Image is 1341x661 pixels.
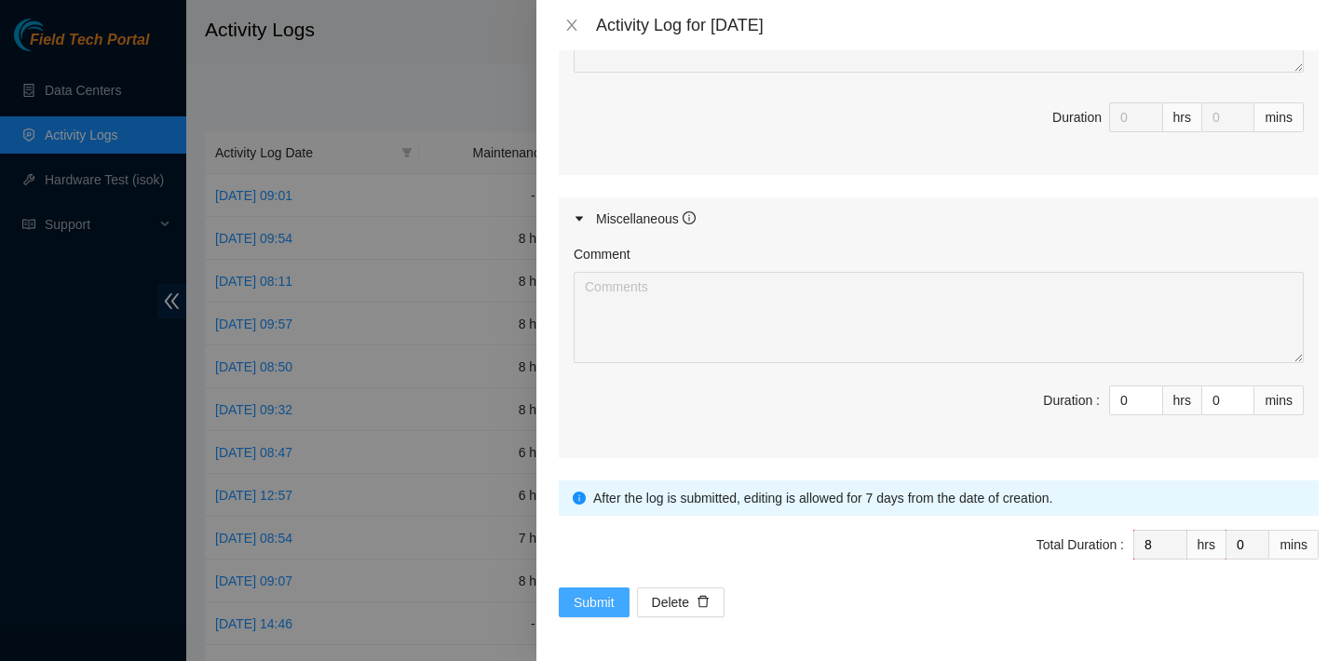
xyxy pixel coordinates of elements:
button: Close [559,17,585,34]
span: Delete [652,592,689,613]
div: After the log is submitted, editing is allowed for 7 days from the date of creation. [593,488,1305,508]
div: mins [1269,530,1319,560]
div: hrs [1187,530,1226,560]
span: close [564,18,579,33]
button: Submit [559,587,630,617]
div: Total Duration : [1036,534,1124,555]
div: Duration : [1043,390,1100,411]
div: hrs [1163,102,1202,132]
span: info-circle [683,211,696,224]
div: hrs [1163,385,1202,415]
span: info-circle [573,492,586,505]
span: delete [697,595,710,610]
div: Miscellaneous [596,209,696,229]
div: Miscellaneous info-circle [559,197,1319,240]
div: mins [1254,385,1304,415]
textarea: Comment [574,272,1304,363]
button: Deletedelete [637,587,725,617]
div: Duration [1052,107,1102,128]
div: Activity Log for [DATE] [596,15,1319,35]
label: Comment [574,244,630,264]
div: mins [1254,102,1304,132]
span: caret-right [574,213,585,224]
span: Submit [574,592,615,613]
